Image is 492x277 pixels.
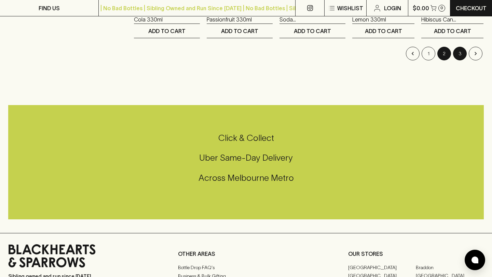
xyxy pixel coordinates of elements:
h5: Uber Same-Day Delivery [8,152,484,163]
button: ADD TO CART [421,24,483,38]
button: ADD TO CART [352,24,414,38]
a: [GEOGRAPHIC_DATA] [348,263,416,272]
p: ADD TO CART [294,27,331,35]
h5: Across Melbourne Metro [8,172,484,184]
p: OUR STORES [348,250,484,258]
p: ADD TO CART [365,27,402,35]
p: OTHER AREAS [178,250,314,258]
nav: pagination navigation [134,47,483,60]
p: 0 [440,6,443,10]
p: Login [384,4,401,12]
button: ADD TO CART [134,24,200,38]
img: bubble-icon [471,257,478,263]
button: Go to page 1 [422,47,435,60]
button: Go to previous page [406,47,420,60]
p: ADD TO CART [221,27,258,35]
p: FIND US [39,4,60,12]
a: Bottle Drop FAQ's [178,264,314,272]
button: ADD TO CART [207,24,273,38]
button: Go to page 3 [453,47,467,60]
div: Call to action block [8,105,484,219]
h5: Click & Collect [8,132,484,144]
button: ADD TO CART [279,24,345,38]
button: Go to next page [469,47,482,60]
a: Braddon [416,263,484,272]
p: ADD TO CART [148,27,186,35]
p: Checkout [456,4,487,12]
p: $0.00 [413,4,429,12]
p: Wishlist [337,4,363,12]
button: page 2 [437,47,451,60]
p: ADD TO CART [434,27,471,35]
